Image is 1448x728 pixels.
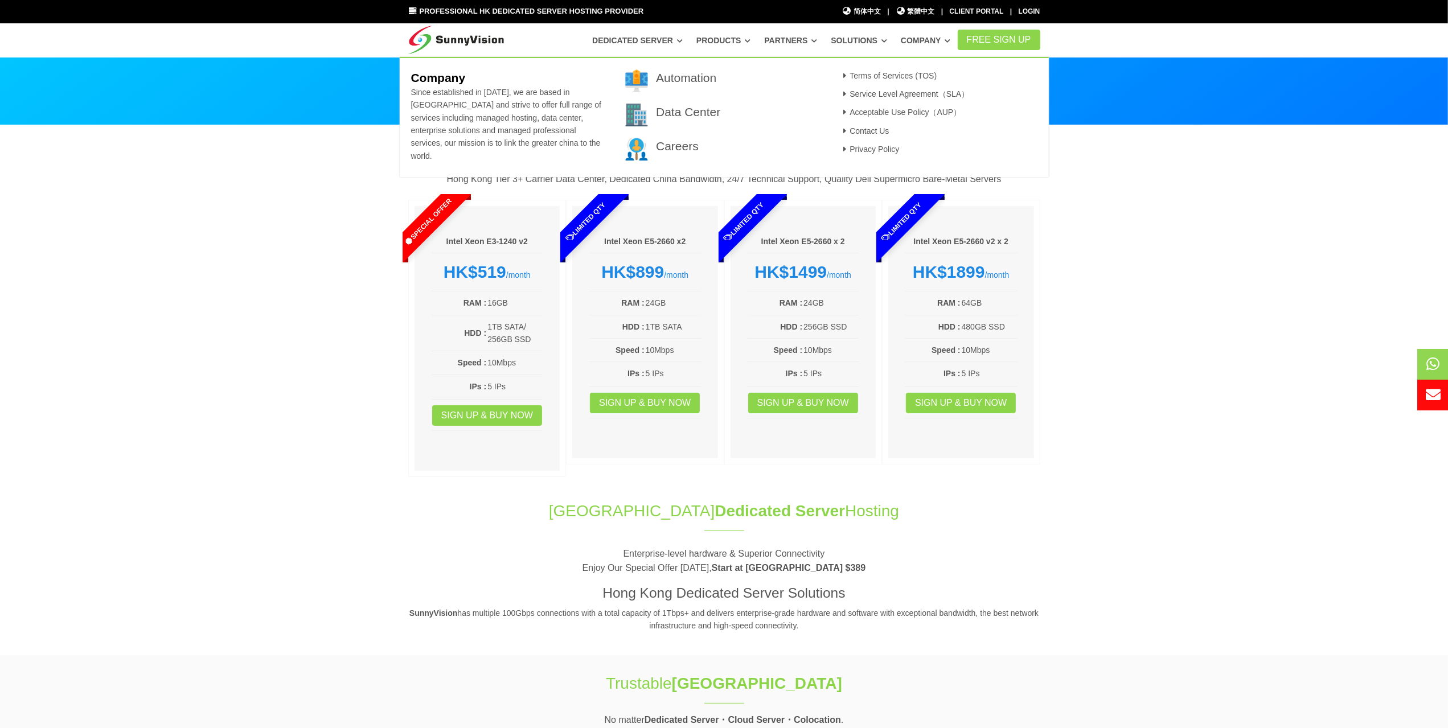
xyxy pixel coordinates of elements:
[487,320,543,347] td: 1TB SATA/ 256GB SSD
[715,502,845,520] span: Dedicated Server
[408,500,1040,522] h1: [GEOGRAPHIC_DATA] Hosting
[905,262,1017,282] div: /month
[944,369,961,378] b: IPs :
[625,138,648,161] img: 003-research.png
[625,104,648,126] img: 002-town.png
[1010,6,1012,17] li: |
[656,139,699,153] a: Careers
[774,346,803,355] b: Speed :
[906,393,1016,413] a: Sign up & Buy Now
[444,262,506,281] strong: HK$519
[622,322,645,331] b: HDD :
[938,322,961,331] b: HDD :
[616,346,645,355] b: Speed :
[601,262,664,281] strong: HK$899
[786,369,803,378] b: IPs :
[400,57,1049,178] div: Company
[712,563,866,573] strong: Start at [GEOGRAPHIC_DATA] $389
[592,30,683,51] a: Dedicated Server
[803,343,859,357] td: 10Mbps
[754,262,827,281] strong: HK$1499
[487,380,543,393] td: 5 IPs
[432,405,542,426] a: Sign up & Buy Now
[645,320,701,334] td: 1TB SATA
[409,608,458,618] strong: SunnyVision
[803,367,859,380] td: 5 IPs
[961,320,1017,334] td: 480GB SSD
[535,672,914,694] h1: Trustable
[842,6,881,17] a: 简体中文
[840,89,970,98] a: Service Level Agreement（SLA）
[432,262,543,282] div: /month
[589,262,701,282] div: /month
[887,6,889,17] li: |
[780,298,802,307] b: RAM :
[840,108,962,117] a: Acceptable Use Policy（AUP）
[408,583,1040,603] h3: Hong Kong Dedicated Server Solutions
[538,174,634,270] span: Limited Qty
[645,296,701,310] td: 24GB
[380,174,475,270] span: Special Offer
[905,236,1017,248] h6: Intel Xeon E5-2660 v2 x 2
[765,30,818,51] a: Partners
[419,7,643,15] span: Professional HK Dedicated Server Hosting Provider
[464,328,486,338] b: HDD :
[408,546,1040,575] p: Enterprise-level hardware & Superior Connectivity Enjoy Our Special Offer [DATE],
[913,262,985,281] strong: HK$1899
[941,6,943,17] li: |
[458,358,487,367] b: Speed :
[896,6,935,17] a: 繁體中文
[961,296,1017,310] td: 64GB
[589,236,701,248] h6: Intel Xeon E5-2660 x2
[831,30,887,51] a: Solutions
[463,298,486,307] b: RAM :
[840,126,889,135] a: Contact Us
[487,296,543,310] td: 16GB
[840,145,900,154] a: Privacy Policy
[950,7,1004,15] a: Client Portal
[854,174,950,270] span: Limited Qty
[627,369,645,378] b: IPs :
[487,356,543,369] td: 10Mbps
[748,236,859,248] h6: Intel Xeon E5-2660 x 2
[656,71,716,84] a: Automation
[408,172,1040,187] p: Hong Kong Tier 3+ Carrier Data Center, Dedicated China Bandwidth, 24/7 Technical Support, Quality...
[937,298,960,307] b: RAM :
[696,174,791,270] span: Limited Qty
[625,69,648,92] img: 001-brand.png
[621,298,644,307] b: RAM :
[1019,7,1040,15] a: Login
[432,236,543,248] h6: Intel Xeon E3-1240 v2
[961,343,1017,357] td: 10Mbps
[932,346,961,355] b: Speed :
[748,393,858,413] a: Sign up & Buy Now
[645,715,841,725] strong: Dedicated Server・Cloud Server・Colocation
[672,674,842,692] strong: [GEOGRAPHIC_DATA]
[780,322,802,331] b: HDD :
[803,320,859,334] td: 256GB SSD
[961,367,1017,380] td: 5 IPs
[958,30,1040,50] a: FREE Sign Up
[590,393,700,413] a: Sign up & Buy Now
[748,262,859,282] div: /month
[470,382,487,391] b: IPs :
[840,71,937,80] a: Terms of Services (TOS)
[408,607,1040,632] p: has multiple 100Gbps connections with a total capacity of 1Tbps+ and delivers enterprise-grade ha...
[645,367,701,380] td: 5 IPs
[645,343,701,357] td: 10Mbps
[411,71,465,84] b: Company
[411,88,601,161] span: Since established in [DATE], we are based in [GEOGRAPHIC_DATA] and strive to offer full range of ...
[901,30,951,51] a: Company
[803,296,859,310] td: 24GB
[656,105,720,118] a: Data Center
[696,30,751,51] a: Products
